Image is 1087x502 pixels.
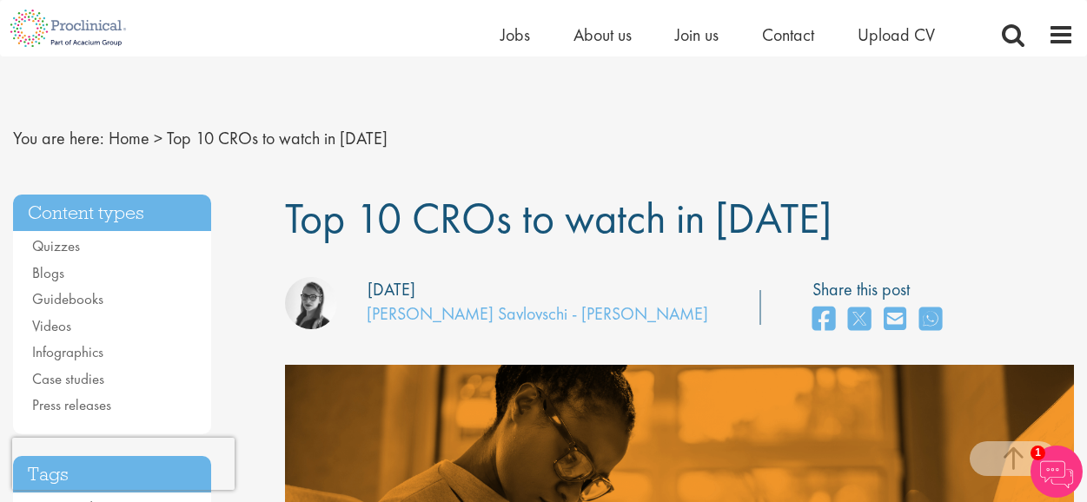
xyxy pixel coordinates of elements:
a: Join us [675,23,719,46]
span: Top 10 CROs to watch in [DATE] [167,127,388,149]
span: 1 [1031,446,1045,460]
span: Top 10 CROs to watch in [DATE] [285,190,832,246]
span: You are here: [13,127,104,149]
a: share on whats app [919,301,942,339]
a: Jobs [500,23,530,46]
a: Contact [762,23,814,46]
a: share on twitter [848,301,871,339]
label: Share this post [812,277,951,302]
a: Guidebooks [32,289,103,308]
img: Theodora Savlovschi - Wicks [285,277,337,329]
div: [DATE] [368,277,415,302]
a: Infographics [32,342,103,361]
a: share on facebook [812,301,835,339]
a: [PERSON_NAME] Savlovschi - [PERSON_NAME] [367,302,708,325]
a: Videos [32,316,71,335]
iframe: reCAPTCHA [12,438,235,490]
a: Press releases [32,395,111,414]
a: About us [573,23,632,46]
a: Case studies [32,369,104,388]
a: share on email [884,301,906,339]
a: Quizzes [32,236,80,255]
h3: Content types [13,195,211,232]
img: Chatbot [1031,446,1083,498]
a: Blogs [32,263,64,282]
a: breadcrumb link [109,127,149,149]
span: > [154,127,162,149]
a: Upload CV [858,23,935,46]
